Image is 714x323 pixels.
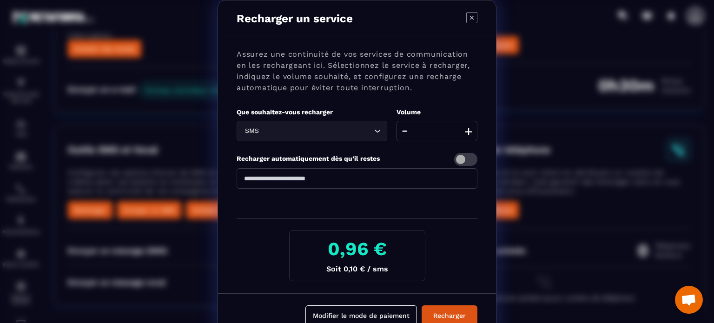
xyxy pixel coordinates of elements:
[462,121,475,141] button: +
[297,238,417,260] h3: 0,96 €
[261,126,372,136] input: Search for option
[237,49,477,93] p: Assurez une continuité de vos services de communication en les rechargeant ici. Sélectionnez le s...
[399,121,410,141] button: -
[237,12,353,25] p: Recharger un service
[237,108,333,116] label: Que souhaitez-vous recharger
[237,155,380,162] label: Recharger automatiquement dès qu’il restes
[397,108,421,116] label: Volume
[237,121,387,141] div: Search for option
[297,264,417,273] p: Soit 0,10 € / sms
[243,126,261,136] span: SMS
[675,286,703,314] div: Ouvrir le chat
